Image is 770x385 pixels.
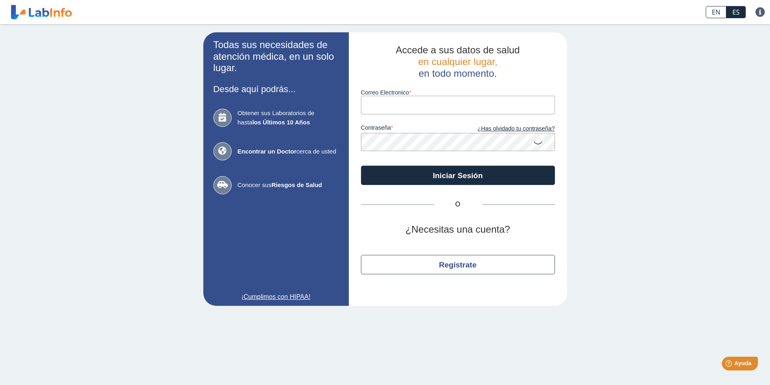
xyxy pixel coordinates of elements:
[238,181,339,190] span: Conocer sus
[418,56,497,67] span: en cualquier lugar,
[419,68,497,79] span: en todo momento.
[213,292,339,302] a: ¡Cumplimos con HIPAA!
[238,147,339,156] span: cerca de usted
[361,224,555,236] h2: ¿Necesitas una cuenta?
[252,119,310,126] b: los Últimos 10 Años
[361,166,555,185] button: Iniciar Sesión
[434,200,482,209] span: O
[361,255,555,274] button: Regístrate
[361,124,458,133] label: contraseña
[396,44,520,55] span: Accede a sus datos de salud
[458,124,555,133] a: ¿Has olvidado tu contraseña?
[726,6,746,18] a: ES
[213,39,339,74] h2: Todas sus necesidades de atención médica, en un solo lugar.
[361,89,555,96] label: Correo Electronico
[238,148,297,155] b: Encontrar un Doctor
[698,353,761,376] iframe: Help widget launcher
[706,6,726,18] a: EN
[238,109,339,127] span: Obtener sus Laboratorios de hasta
[213,84,339,94] h3: Desde aquí podrás...
[272,181,322,188] b: Riesgos de Salud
